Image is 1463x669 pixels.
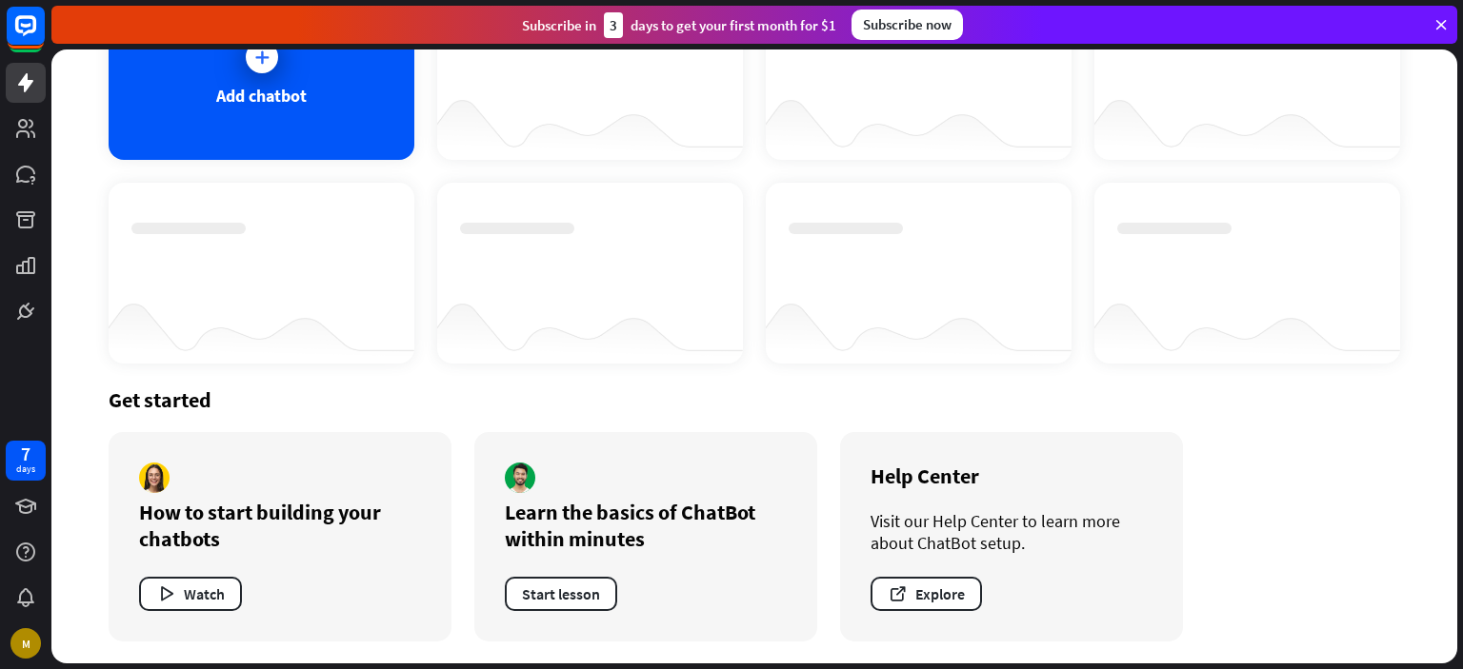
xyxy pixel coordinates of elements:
div: Visit our Help Center to learn more about ChatBot setup. [871,510,1152,554]
div: Subscribe in days to get your first month for $1 [522,12,836,38]
img: author [139,462,170,493]
div: Get started [109,386,1400,413]
div: How to start building your chatbots [139,499,421,552]
div: 7 [21,445,30,462]
button: Explore [871,577,982,611]
div: Subscribe now [852,10,963,40]
div: Help Center [871,462,1152,489]
button: Watch [139,577,242,611]
div: days [16,462,35,476]
button: Start lesson [505,577,617,611]
img: author [505,462,535,493]
button: Open LiveChat chat widget [15,8,72,65]
a: 7 days [6,441,46,481]
div: M [10,628,41,659]
div: 3 [604,12,623,38]
div: Learn the basics of ChatBot within minutes [505,499,787,552]
div: Add chatbot [216,85,307,107]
